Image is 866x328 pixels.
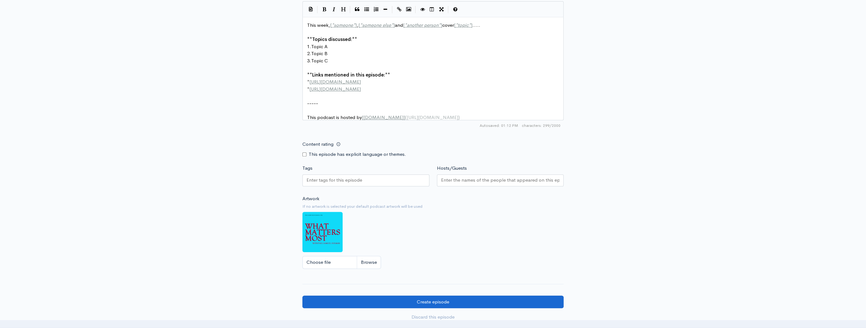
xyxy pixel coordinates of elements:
[427,5,437,14] button: Toggle Side by Side
[522,123,560,128] span: 299/2000
[394,5,404,14] button: Create Link
[312,72,385,78] span: Links mentioned in this episode:
[407,114,458,120] span: [URL][DOMAIN_NAME]
[404,114,405,120] span: ]
[309,86,361,92] span: [URL][DOMAIN_NAME]
[330,22,332,28] span: [
[362,114,363,120] span: [
[302,165,312,172] label: Tags
[309,151,406,158] label: This episode has explicit language or themes.
[362,22,391,28] span: someone else
[441,177,560,184] input: Enter the names of the people that appeared on this episode
[448,6,449,13] i: |
[392,6,393,13] i: |
[381,5,390,14] button: Insert Horizontal Line
[307,43,311,49] span: 1.
[311,43,328,49] span: Topic A
[302,195,319,202] label: Artwork
[418,5,427,14] button: Toggle Preview
[350,6,350,13] i: |
[309,79,361,85] span: [URL][DOMAIN_NAME]
[437,5,446,14] button: Toggle Fullscreen
[355,22,357,28] span: ]
[358,22,360,28] span: [
[471,22,472,28] span: ]
[302,311,564,324] a: Discard this episode
[339,5,348,14] button: Heading
[441,22,442,28] span: ]
[317,6,318,13] i: |
[320,5,329,14] button: Bold
[312,36,352,42] span: Topics discussed:
[334,22,353,28] span: someone
[407,22,439,28] span: another person
[307,22,480,28] span: This week, , and cover .....
[454,22,455,28] span: [
[362,5,371,14] button: Generic List
[363,114,404,120] span: [DOMAIN_NAME]
[415,6,416,13] i: |
[458,22,469,28] span: topic
[311,50,328,56] span: Topic B
[306,4,315,14] button: Insert Show Notes Template
[302,138,334,151] label: Content rating
[480,123,518,128] span: Autosaved: 01:12 PM
[306,177,363,184] input: Enter tags for this episode
[307,114,460,120] span: This podcast is hosted by
[307,58,311,64] span: 3.
[371,5,381,14] button: Numbered List
[404,5,413,14] button: Insert Image
[458,114,460,120] span: )
[307,50,311,56] span: 2.
[302,296,564,308] input: Create episode
[405,114,407,120] span: (
[450,5,460,14] button: Markdown Guide
[329,5,339,14] button: Italic
[437,165,467,172] label: Hosts/Guests
[302,203,564,210] small: If no artwork is selected your default podcast artwork will be used
[307,100,318,106] span: -----
[311,58,328,64] span: Topic C
[393,22,395,28] span: ]
[403,22,405,28] span: [
[352,5,362,14] button: Quote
